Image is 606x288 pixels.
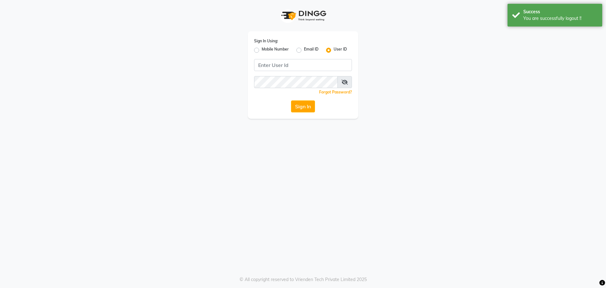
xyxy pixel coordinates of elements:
input: Username [254,59,352,71]
div: Success [523,9,597,15]
label: Mobile Number [262,46,289,54]
div: You are successfully logout !! [523,15,597,22]
button: Sign In [291,100,315,112]
a: Forgot Password? [319,90,352,94]
label: Email ID [304,46,318,54]
input: Username [254,76,338,88]
img: logo1.svg [278,6,328,25]
label: Sign In Using: [254,38,278,44]
label: User ID [334,46,347,54]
